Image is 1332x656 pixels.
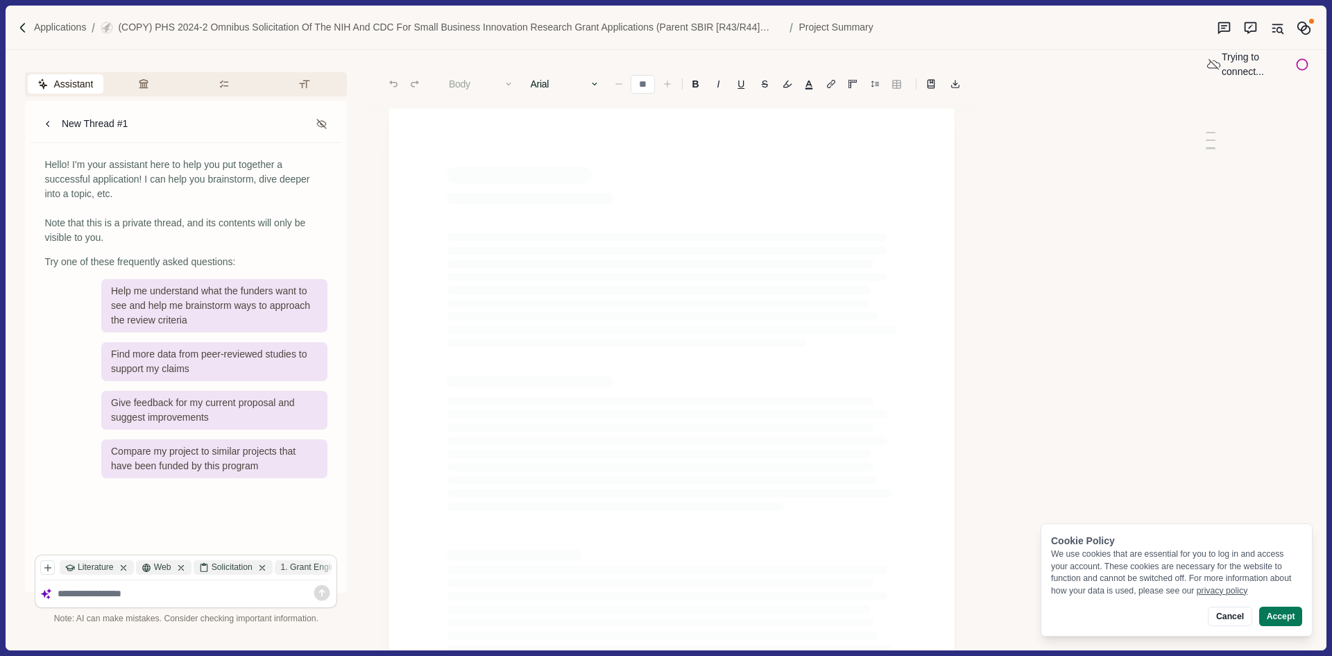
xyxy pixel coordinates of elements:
[946,74,965,94] button: Export to docx
[843,74,862,94] button: Adjust margins
[658,74,677,94] button: Increase font size
[609,74,629,94] button: Decrease font size
[685,74,706,94] button: B
[275,560,387,575] div: 1. Grant Engine....docx
[101,391,327,430] div: Give feedback for my current proposal and suggest improvements
[523,74,606,94] button: Arial
[717,79,720,89] i: I
[1051,535,1115,546] span: Cookie Policy
[1206,50,1308,79] div: Trying to connect...
[35,613,337,625] div: Note: AI can make mistakes. Consider checking important information.
[865,74,885,94] button: Line height
[1051,548,1302,597] div: We use cookies that are essential for you to log in and access your account. These cookies are ne...
[737,79,744,89] u: U
[1208,607,1252,626] button: Cancel
[692,79,699,89] b: B
[136,560,191,575] div: Web
[799,20,873,35] a: Project Summary
[887,74,906,94] button: Line height
[44,158,327,245] div: Hello! I'm your assistant here to help you put together a successful application! I can help you ...
[194,560,273,575] div: Solicitation
[118,20,784,35] p: (COPY) PHS 2024-2 Omnibus Solicitation of the NIH and CDC for Small Business Innovation Research ...
[86,22,101,34] img: Forward slash icon
[921,74,941,94] button: Line height
[60,560,133,575] div: Literature
[731,74,752,94] button: U
[1259,607,1302,626] button: Accept
[405,74,425,94] button: Redo
[442,74,521,94] button: Body
[762,79,768,89] s: S
[1197,586,1248,596] a: privacy policy
[62,117,128,131] div: New Thread #1
[17,22,29,34] img: Forward slash icon
[34,20,87,35] a: Applications
[101,20,784,35] a: (COPY) PHS 2024-2 Omnibus Solicitation of the NIH and CDC for Small Business Innovation Research ...
[101,439,327,478] div: Compare my project to similar projects that have been funded by this program
[784,22,799,34] img: Forward slash icon
[821,74,841,94] button: Line height
[384,74,403,94] button: Undo
[53,77,93,92] span: Assistant
[44,255,327,269] div: Try one of these frequently asked questions:
[754,74,775,94] button: S
[708,74,728,94] button: I
[101,22,113,34] img: (COPY) PHS 2024-2 Omnibus Solicitation of the NIH and CDC for Small Business Innovation Research ...
[101,342,327,381] div: Find more data from peer-reviewed studies to support my claims
[101,279,327,333] div: Help me understand what the funders want to see and help me brainstorm ways to approach the revie...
